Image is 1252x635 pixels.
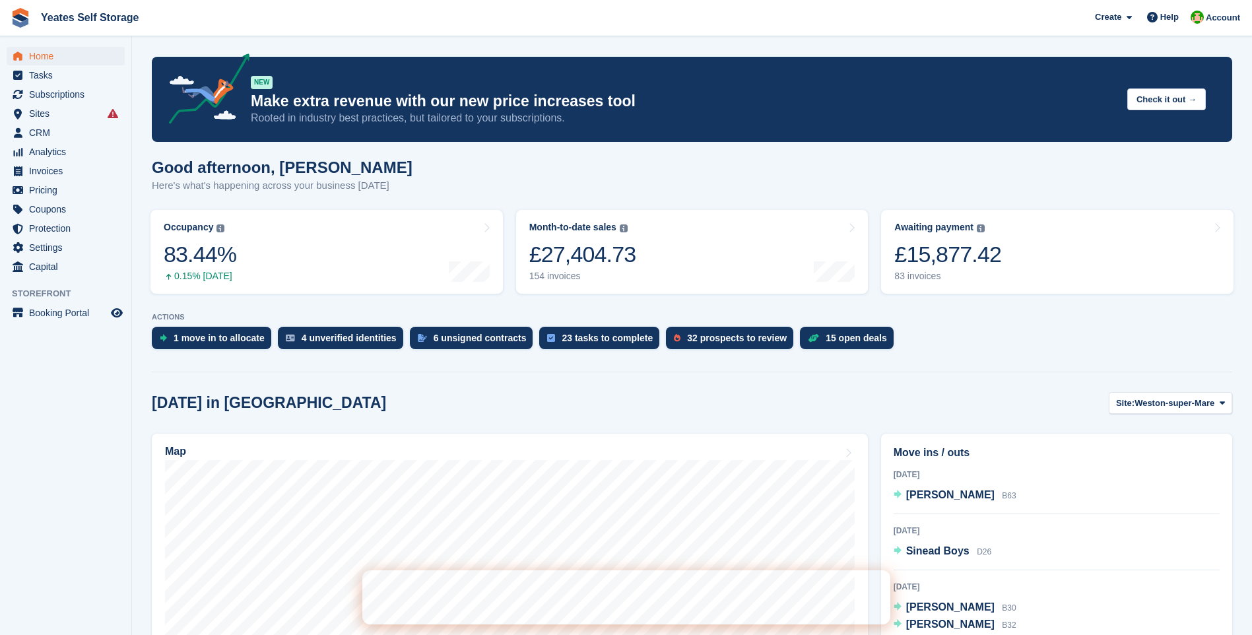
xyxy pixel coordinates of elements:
a: Month-to-date sales £27,404.73 154 invoices [516,210,869,294]
a: menu [7,47,125,65]
a: 32 prospects to review [666,327,800,356]
img: prospect-51fa495bee0391a8d652442698ab0144808aea92771e9ea1ae160a38d050c398.svg [674,334,680,342]
span: Analytics [29,143,108,161]
span: Pricing [29,181,108,199]
span: Home [29,47,108,65]
a: Occupancy 83.44% 0.15% [DATE] [150,210,503,294]
h2: [DATE] in [GEOGRAPHIC_DATA] [152,394,386,412]
div: £27,404.73 [529,241,636,268]
a: menu [7,238,125,257]
div: 83.44% [164,241,236,268]
span: [PERSON_NAME] [906,618,995,630]
img: icon-info-grey-7440780725fd019a000dd9b08b2336e03edf1995a4989e88bcd33f0948082b44.svg [620,224,628,232]
div: Month-to-date sales [529,222,616,233]
a: menu [7,257,125,276]
div: [DATE] [894,469,1220,481]
h2: Move ins / outs [894,445,1220,461]
a: [PERSON_NAME] B30 [894,599,1016,617]
a: [PERSON_NAME] B63 [894,487,1016,504]
div: 6 unsigned contracts [434,333,527,343]
span: Help [1160,11,1179,24]
a: menu [7,162,125,180]
img: Angela Field [1191,11,1204,24]
p: ACTIONS [152,313,1232,321]
a: 23 tasks to complete [539,327,666,356]
div: 83 invoices [894,271,1001,282]
span: Sinead Boys [906,545,970,556]
h1: Good afternoon, [PERSON_NAME] [152,158,412,176]
img: icon-info-grey-7440780725fd019a000dd9b08b2336e03edf1995a4989e88bcd33f0948082b44.svg [977,224,985,232]
a: menu [7,304,125,322]
a: menu [7,104,125,123]
div: Occupancy [164,222,213,233]
span: [PERSON_NAME] [906,601,995,613]
span: Storefront [12,287,131,300]
i: Smart entry sync failures have occurred [108,108,118,119]
div: 0.15% [DATE] [164,271,236,282]
span: Tasks [29,66,108,84]
a: menu [7,123,125,142]
div: NEW [251,76,273,89]
div: Awaiting payment [894,222,973,233]
p: Rooted in industry best practices, but tailored to your subscriptions. [251,111,1117,125]
span: Coupons [29,200,108,218]
span: Subscriptions [29,85,108,104]
div: 23 tasks to complete [562,333,653,343]
a: 4 unverified identities [278,327,410,356]
span: Sites [29,104,108,123]
a: Yeates Self Storage [36,7,145,28]
span: Booking Portal [29,304,108,322]
h2: Map [165,446,186,457]
div: £15,877.42 [894,241,1001,268]
img: deal-1b604bf984904fb50ccaf53a9ad4b4a5d6e5aea283cecdc64d6e3604feb123c2.svg [808,333,819,343]
a: Awaiting payment £15,877.42 83 invoices [881,210,1234,294]
img: stora-icon-8386f47178a22dfd0bd8f6a31ec36ba5ce8667c1dd55bd0f319d3a0aa187defe.svg [11,8,30,28]
p: Make extra revenue with our new price increases tool [251,92,1117,111]
span: Capital [29,257,108,276]
span: B63 [1002,491,1016,500]
p: Here's what's happening across your business [DATE] [152,178,412,193]
a: 15 open deals [800,327,900,356]
img: move_ins_to_allocate_icon-fdf77a2bb77ea45bf5b3d319d69a93e2d87916cf1d5bf7949dd705db3b84f3ca.svg [160,334,167,342]
a: menu [7,181,125,199]
span: Invoices [29,162,108,180]
a: menu [7,219,125,238]
div: 1 move in to allocate [174,333,265,343]
img: contract_signature_icon-13c848040528278c33f63329250d36e43548de30e8caae1d1a13099fd9432cc5.svg [418,334,427,342]
span: Settings [29,238,108,257]
div: [DATE] [894,581,1220,593]
div: 4 unverified identities [302,333,397,343]
div: [DATE] [894,525,1220,537]
span: D26 [977,547,991,556]
img: icon-info-grey-7440780725fd019a000dd9b08b2336e03edf1995a4989e88bcd33f0948082b44.svg [216,224,224,232]
div: 32 prospects to review [687,333,787,343]
span: B32 [1002,620,1016,630]
span: Protection [29,219,108,238]
button: Check it out → [1127,88,1206,110]
span: Weston-super-Mare [1135,397,1214,410]
span: Account [1206,11,1240,24]
a: menu [7,143,125,161]
a: [PERSON_NAME] B32 [894,617,1016,634]
button: Site: Weston-super-Mare [1109,392,1232,414]
div: 15 open deals [826,333,887,343]
a: menu [7,85,125,104]
a: 1 move in to allocate [152,327,278,356]
a: 6 unsigned contracts [410,327,540,356]
span: [PERSON_NAME] [906,489,995,500]
a: menu [7,66,125,84]
img: price-adjustments-announcement-icon-8257ccfd72463d97f412b2fc003d46551f7dbcb40ab6d574587a9cd5c0d94... [158,53,250,129]
img: task-75834270c22a3079a89374b754ae025e5fb1db73e45f91037f5363f120a921f8.svg [547,334,555,342]
iframe: Intercom live chat banner [362,570,890,624]
a: Sinead Boys D26 [894,543,992,560]
a: menu [7,200,125,218]
span: Site: [1116,397,1135,410]
div: 154 invoices [529,271,636,282]
img: verify_identity-adf6edd0f0f0b5bbfe63781bf79b02c33cf7c696d77639b501bdc392416b5a36.svg [286,334,295,342]
a: Preview store [109,305,125,321]
span: B30 [1002,603,1016,613]
span: CRM [29,123,108,142]
span: Create [1095,11,1121,24]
